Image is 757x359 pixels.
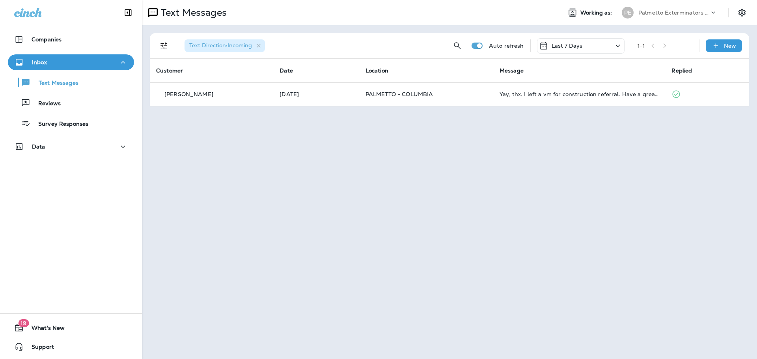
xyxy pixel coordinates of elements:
[8,32,134,47] button: Companies
[185,39,265,52] div: Text Direction:Incoming
[622,7,634,19] div: PE
[156,67,183,74] span: Customer
[280,91,352,97] p: Sep 22, 2025 11:05 AM
[8,339,134,355] button: Support
[32,59,47,65] p: Inbox
[8,54,134,70] button: Inbox
[638,43,645,49] div: 1 - 1
[8,139,134,154] button: Data
[724,43,736,49] p: New
[24,344,54,353] span: Support
[30,121,88,128] p: Survey Responses
[8,320,134,336] button: 19What's New
[365,67,388,74] span: Location
[500,67,524,74] span: Message
[164,91,213,97] p: [PERSON_NAME]
[158,7,227,19] p: Text Messages
[18,319,29,327] span: 19
[449,38,465,54] button: Search Messages
[365,91,433,98] span: PALMETTO - COLUMBIA
[489,43,524,49] p: Auto refresh
[32,143,45,150] p: Data
[156,38,172,54] button: Filters
[280,67,293,74] span: Date
[638,9,709,16] p: Palmetto Exterminators LLC
[189,42,252,49] span: Text Direction : Incoming
[552,43,583,49] p: Last 7 Days
[31,80,78,87] p: Text Messages
[8,115,134,132] button: Survey Responses
[500,91,659,97] div: Yay, thx. I left a vm for construction referral. Have a great day.
[580,9,614,16] span: Working as:
[8,95,134,111] button: Reviews
[30,100,61,108] p: Reviews
[735,6,749,20] button: Settings
[671,67,692,74] span: Replied
[8,74,134,91] button: Text Messages
[117,5,139,20] button: Collapse Sidebar
[24,325,65,334] span: What's New
[32,36,62,43] p: Companies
